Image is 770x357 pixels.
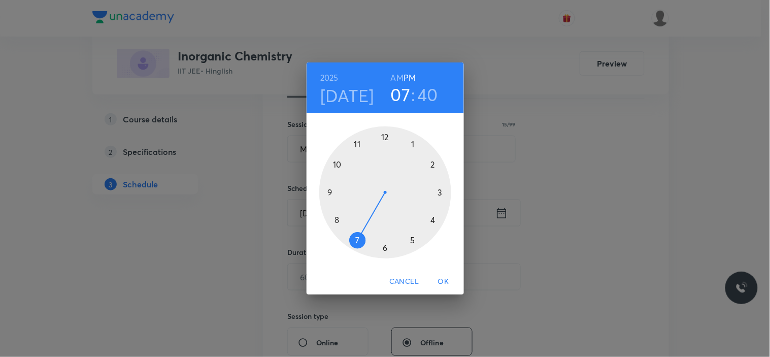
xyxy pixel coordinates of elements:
button: Cancel [385,272,423,291]
button: OK [427,272,460,291]
span: Cancel [389,275,419,288]
button: 2025 [320,71,339,85]
button: 40 [418,84,439,105]
button: PM [404,71,416,85]
button: [DATE] [320,85,374,106]
span: OK [431,275,456,288]
button: 07 [391,84,411,105]
button: AM [391,71,404,85]
h3: : [411,84,415,105]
